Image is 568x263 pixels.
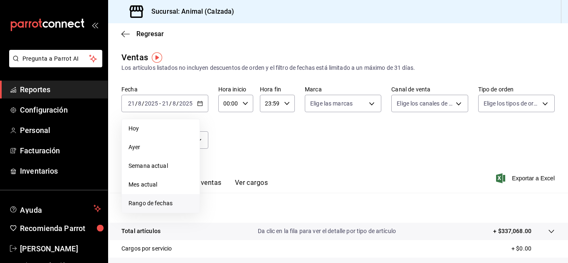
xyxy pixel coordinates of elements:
label: Hora fin [260,86,295,92]
span: Recomienda Parrot [20,223,101,234]
span: / [142,100,144,107]
a: Pregunta a Parrot AI [6,60,102,69]
label: Marca [305,86,381,92]
span: Facturación [20,145,101,156]
input: -- [162,100,169,107]
button: Regresar [121,30,164,38]
img: Tooltip marker [152,52,162,63]
input: ---- [144,100,158,107]
label: Hora inicio [218,86,253,92]
label: Fecha [121,86,208,92]
div: Ventas [121,51,148,64]
span: Regresar [136,30,164,38]
p: + $337,068.00 [493,227,531,236]
p: Resumen [121,203,555,213]
input: -- [172,100,176,107]
span: Inventarios [20,165,101,177]
label: Tipo de orden [478,86,555,92]
span: / [169,100,172,107]
span: Ayer [128,143,193,152]
p: Da clic en la fila para ver el detalle por tipo de artículo [258,227,396,236]
span: Ayuda [20,204,90,214]
button: Pregunta a Parrot AI [9,50,102,67]
p: Cargos por servicio [121,244,172,253]
input: -- [138,100,142,107]
span: / [176,100,179,107]
p: + $0.00 [511,244,555,253]
button: Ver cargos [235,179,268,193]
input: -- [128,100,135,107]
button: Exportar a Excel [498,173,555,183]
p: Total artículos [121,227,161,236]
span: Hoy [128,124,193,133]
span: Rango de fechas [128,199,193,208]
span: Personal [20,125,101,136]
div: navigation tabs [135,179,268,193]
h3: Sucursal: Animal (Calzada) [145,7,234,17]
button: open_drawer_menu [91,22,98,28]
span: Pregunta a Parrot AI [22,54,89,63]
span: / [135,100,138,107]
label: Canal de venta [391,86,468,92]
span: - [159,100,161,107]
span: Elige los canales de venta [397,99,452,108]
span: Semana actual [128,162,193,170]
span: Mes actual [128,180,193,189]
input: ---- [179,100,193,107]
span: Reportes [20,84,101,95]
span: Elige los tipos de orden [484,99,539,108]
div: Los artículos listados no incluyen descuentos de orden y el filtro de fechas está limitado a un m... [121,64,555,72]
span: Elige las marcas [310,99,353,108]
span: [PERSON_NAME] [20,243,101,254]
button: Ver ventas [189,179,222,193]
span: Configuración [20,104,101,116]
